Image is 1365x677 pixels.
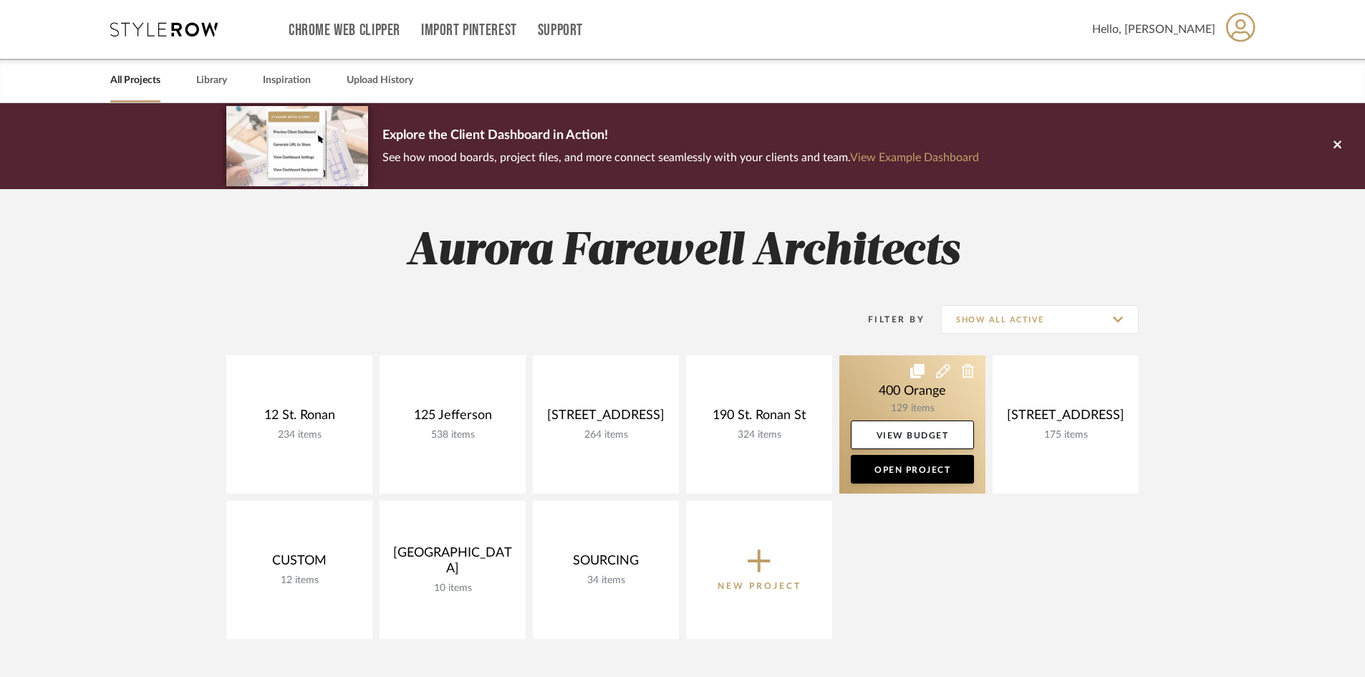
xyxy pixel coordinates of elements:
[391,429,514,441] div: 538 items
[238,408,361,429] div: 12 St. Ronan
[851,455,974,484] a: Open Project
[421,24,517,37] a: Import Pinterest
[851,421,974,449] a: View Budget
[544,553,667,575] div: SOURCING
[226,106,368,186] img: d5d033c5-7b12-40c2-a960-1ecee1989c38.png
[289,24,400,37] a: Chrome Web Clipper
[238,575,361,587] div: 12 items
[382,148,979,168] p: See how mood boards, project files, and more connect seamlessly with your clients and team.
[850,152,979,163] a: View Example Dashboard
[391,582,514,595] div: 10 items
[538,24,583,37] a: Support
[263,71,311,90] a: Inspiration
[544,429,667,441] div: 264 items
[196,71,227,90] a: Library
[686,501,832,639] button: New Project
[238,429,361,441] div: 234 items
[167,225,1198,279] h2: Aurora Farewell Architects
[1092,21,1215,38] span: Hello, [PERSON_NAME]
[1004,429,1127,441] div: 175 items
[698,429,821,441] div: 324 items
[391,545,514,582] div: [GEOGRAPHIC_DATA]
[849,312,925,327] div: Filter By
[382,125,979,148] p: Explore the Client Dashboard in Action!
[391,408,514,429] div: 125 Jefferson
[698,408,821,429] div: 190 St. Ronan St
[238,553,361,575] div: CUSTOM
[718,579,801,593] p: New Project
[544,575,667,587] div: 34 items
[347,71,413,90] a: Upload History
[1004,408,1127,429] div: [STREET_ADDRESS]
[544,408,667,429] div: [STREET_ADDRESS]
[110,71,160,90] a: All Projects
